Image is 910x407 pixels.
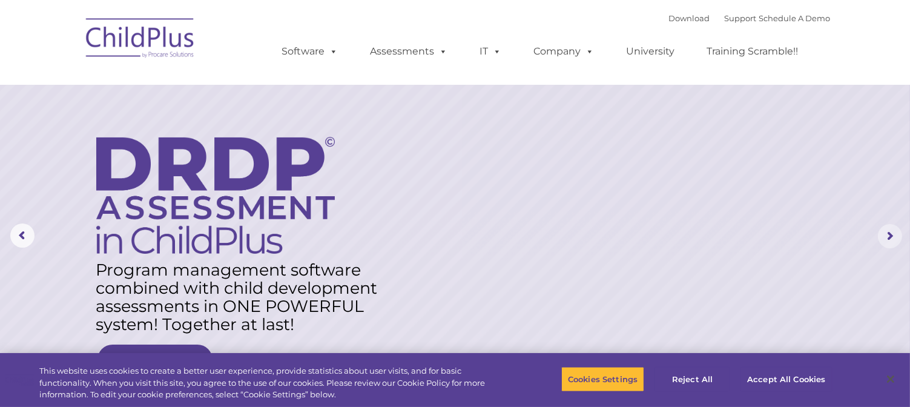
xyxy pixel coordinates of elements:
[97,345,213,376] a: Learn More
[725,13,757,23] a: Support
[270,39,351,64] a: Software
[96,261,387,334] rs-layer: Program management software combined with child development assessments in ONE POWERFUL system! T...
[358,39,460,64] a: Assessments
[468,39,514,64] a: IT
[39,365,501,401] div: This website uses cookies to create a better user experience, provide statistics about user visit...
[96,137,335,254] img: DRDP Assessment in ChildPlus
[168,130,220,139] span: Phone number
[759,13,831,23] a: Schedule A Demo
[654,366,730,392] button: Reject All
[168,80,205,89] span: Last name
[80,10,201,70] img: ChildPlus by Procare Solutions
[615,39,687,64] a: University
[669,13,831,23] font: |
[695,39,811,64] a: Training Scramble!!
[877,366,904,392] button: Close
[740,366,832,392] button: Accept All Cookies
[669,13,710,23] a: Download
[561,366,644,392] button: Cookies Settings
[522,39,607,64] a: Company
